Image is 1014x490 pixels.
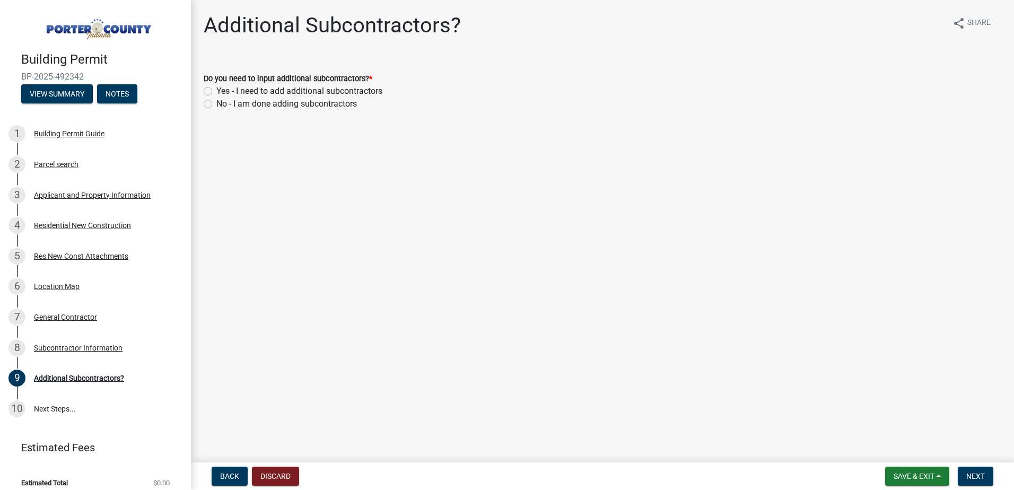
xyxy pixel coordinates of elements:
button: shareShare [944,13,999,33]
button: Back [212,467,248,486]
div: Subcontractor Information [34,344,123,352]
wm-modal-confirm: Summary [21,90,93,99]
div: 5 [8,248,25,265]
div: 7 [8,309,25,326]
button: Discard [252,467,299,486]
div: 8 [8,339,25,356]
div: Location Map [34,283,80,290]
div: 2 [8,156,25,173]
img: Porter County, Indiana [21,11,174,41]
button: View Summary [21,84,93,103]
wm-modal-confirm: Notes [97,90,137,99]
div: 10 [8,400,25,417]
div: 1 [8,125,25,142]
button: Next [958,467,993,486]
span: Share [967,17,991,30]
div: Parcel search [34,161,78,168]
div: Res New Const Attachments [34,252,128,260]
button: Save & Exit [885,467,949,486]
div: 3 [8,187,25,204]
label: Yes - I need to add additional subcontractors [216,85,382,98]
label: Do you need to input additional subcontractors? [204,75,372,83]
h4: Building Permit [21,52,182,67]
label: No - I am done adding subcontractors [216,98,357,110]
div: 6 [8,278,25,295]
span: BP-2025-492342 [21,72,170,82]
div: Residential New Construction [34,222,131,229]
div: 9 [8,370,25,387]
button: Notes [97,84,137,103]
span: Next [966,472,985,480]
i: share [952,17,965,30]
div: General Contractor [34,313,97,321]
span: $0.00 [153,479,170,486]
h1: Additional Subcontractors? [204,13,461,38]
div: Applicant and Property Information [34,191,151,199]
span: Save & Exit [894,472,934,480]
div: 4 [8,217,25,234]
span: Estimated Total [21,479,68,486]
a: Estimated Fees [8,437,174,458]
span: Back [220,472,239,480]
div: Building Permit Guide [34,130,104,137]
div: Additional Subcontractors? [34,374,124,382]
